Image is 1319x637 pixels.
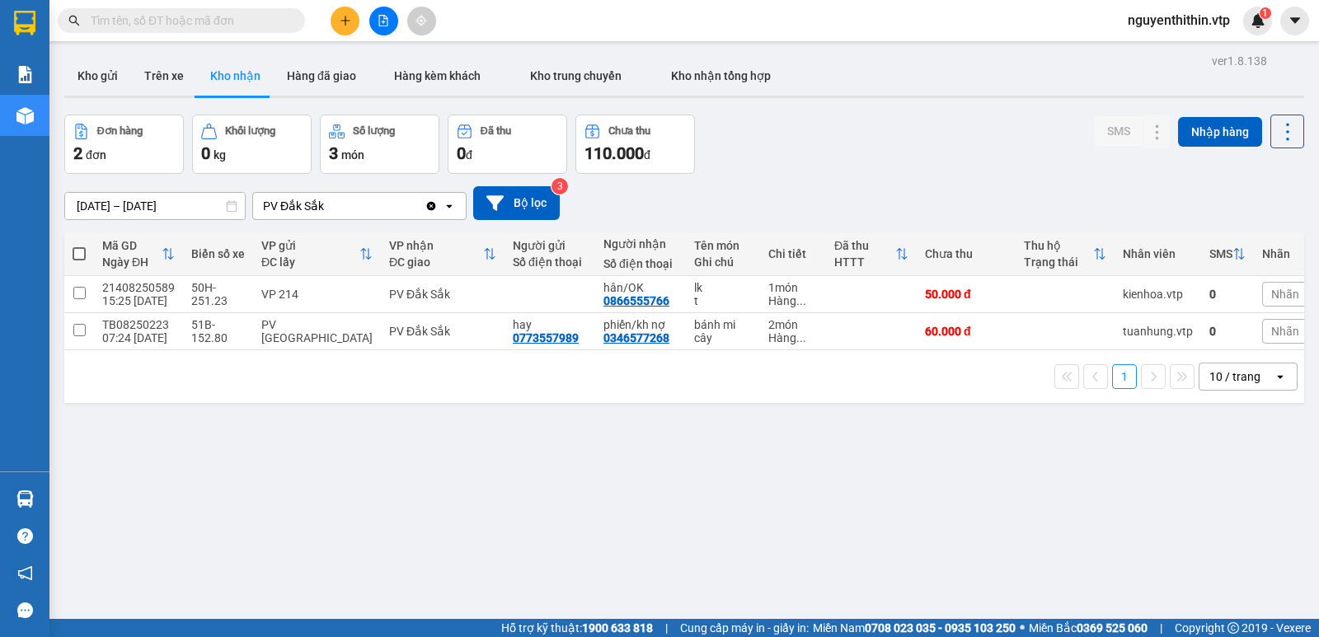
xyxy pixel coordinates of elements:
span: Cung cấp máy in - giấy in: [680,619,809,637]
div: phiến/kh nợ [603,318,678,331]
span: ... [796,331,806,344]
span: Hàng kèm khách [394,69,481,82]
th: Toggle SortBy [1016,232,1115,276]
span: notification [17,565,33,581]
div: PV Đắk Sắk [389,288,496,301]
span: Miền Bắc [1029,619,1148,637]
div: Nhân viên [1123,247,1193,260]
span: kg [214,148,226,162]
span: 3 [329,143,338,163]
div: bánh mi [694,318,752,331]
button: Nhập hàng [1178,117,1262,147]
span: Miền Nam [813,619,1016,637]
button: Trên xe [131,56,197,96]
div: 51B-152.80 [191,318,245,344]
div: Thu hộ [1024,239,1093,252]
div: Số điện thoại [603,257,678,270]
div: Số điện thoại [513,255,587,269]
div: Đơn hàng [97,125,143,137]
span: message [17,602,33,618]
input: Select a date range. [65,193,245,219]
div: 0346577268 [603,331,669,344]
div: VP 214 [261,288,373,301]
button: plus [331,7,359,35]
span: Nhãn [1271,325,1299,338]
div: HTTT [834,255,895,269]
div: kienhoa.vtp [1123,288,1193,301]
span: 110.000 [584,143,644,163]
button: Kho gửi [64,56,131,96]
div: hân/OK [603,281,678,294]
div: 10 / trang [1209,368,1260,385]
span: 0 [457,143,466,163]
div: Ngày ĐH [102,255,162,269]
div: Chi tiết [768,247,818,260]
div: PV [GEOGRAPHIC_DATA] [261,318,373,344]
span: Kho nhận tổng hợp [671,69,771,82]
div: Hàng thông thường [768,331,818,344]
div: cây [694,331,752,344]
div: 07:24 [DATE] [102,331,175,344]
button: 1 [1112,364,1137,389]
button: file-add [369,7,398,35]
div: lk [694,281,752,294]
div: ver 1.8.138 [1212,52,1267,70]
button: Đã thu0đ [448,115,567,174]
div: Đã thu [834,239,895,252]
button: Chưa thu110.000đ [575,115,695,174]
div: 0773557989 [513,331,579,344]
div: Chưa thu [608,125,650,137]
div: 1 món [768,281,818,294]
button: SMS [1094,116,1143,146]
sup: 3 [552,178,568,194]
div: 2 món [768,318,818,331]
span: caret-down [1288,13,1303,28]
div: 15:25 [DATE] [102,294,175,307]
div: Số lượng [353,125,395,137]
div: SMS [1209,247,1232,260]
th: Toggle SortBy [381,232,505,276]
div: 0 [1209,288,1246,301]
input: Tìm tên, số ĐT hoặc mã đơn [91,12,285,30]
div: Hàng thông thường [768,294,818,307]
span: ⚪️ [1020,625,1025,631]
div: 60.000 đ [925,325,1007,338]
th: Toggle SortBy [94,232,183,276]
img: warehouse-icon [16,107,34,124]
button: aim [407,7,436,35]
svg: Clear value [425,199,438,213]
div: t [694,294,752,307]
span: search [68,15,80,26]
div: Người gửi [513,239,587,252]
div: hay [513,318,587,331]
span: đ [466,148,472,162]
div: VP gửi [261,239,359,252]
div: TB08250223 [102,318,175,331]
div: Khối lượng [225,125,275,137]
img: solution-icon [16,66,34,83]
button: Số lượng3món [320,115,439,174]
span: đ [644,148,650,162]
span: 2 [73,143,82,163]
span: 1 [1262,7,1268,19]
strong: 0708 023 035 - 0935 103 250 [865,621,1016,635]
span: 0 [201,143,210,163]
div: Tên món [694,239,752,252]
th: Toggle SortBy [1201,232,1254,276]
span: copyright [1227,622,1239,634]
strong: 0369 525 060 [1077,621,1148,635]
span: nguyenthithin.vtp [1115,10,1243,30]
sup: 1 [1260,7,1271,19]
div: PV Đắk Sắk [263,198,324,214]
div: 50H-251.23 [191,281,245,307]
img: logo-vxr [14,11,35,35]
button: Khối lượng0kg [192,115,312,174]
button: Hàng đã giao [274,56,369,96]
span: file-add [378,15,389,26]
div: 50.000 đ [925,288,1007,301]
div: PV Đắk Sắk [389,325,496,338]
span: món [341,148,364,162]
button: caret-down [1280,7,1309,35]
input: Selected PV Đắk Sắk. [326,198,327,214]
div: Biển số xe [191,247,245,260]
